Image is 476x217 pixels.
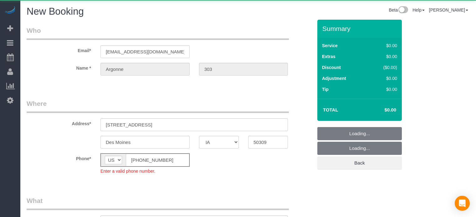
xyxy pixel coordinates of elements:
[22,118,96,127] label: Address*
[100,63,190,76] input: First Name*
[27,196,289,210] legend: What
[317,156,402,170] a: Back
[22,153,96,162] label: Phone*
[248,136,288,149] input: Zip Code*
[100,136,190,149] input: City*
[22,45,96,54] label: Email*
[370,64,397,71] div: ($0.00)
[429,7,468,12] a: [PERSON_NAME]
[412,7,425,12] a: Help
[100,45,190,58] input: Email*
[322,86,329,92] label: Tip
[322,42,338,49] label: Service
[370,86,397,92] div: $0.00
[322,25,399,32] h3: Summary
[398,6,408,14] img: New interface
[27,99,289,113] legend: Where
[322,64,341,71] label: Discount
[323,107,338,112] strong: Total
[27,26,289,40] legend: Who
[100,167,190,174] div: Enter a valid phone number.
[455,196,470,211] div: Open Intercom Messenger
[322,75,346,81] label: Adjustment
[22,63,96,71] label: Name *
[322,53,335,60] label: Extras
[27,6,84,17] span: New Booking
[389,7,408,12] a: Beta
[366,107,396,113] h4: $0.00
[199,63,288,76] input: Last Name*
[370,42,397,49] div: $0.00
[370,53,397,60] div: $0.00
[126,154,189,166] input: Phone*
[4,6,16,15] img: Automaid Logo
[370,75,397,81] div: $0.00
